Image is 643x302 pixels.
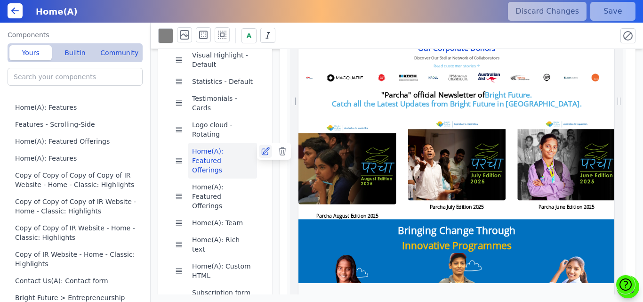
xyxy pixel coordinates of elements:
[259,145,272,158] a: Edit component
[8,150,146,167] button: Home(A): Features
[173,191,185,202] button: Drag to reorder
[188,143,257,179] button: Home(A): Featured Offerings
[620,28,635,43] button: Reset all styles
[8,167,146,193] button: Copy of Copy of Copy of Copy of IR Website - Home - Classic: Highlights
[177,27,192,42] button: Background image
[188,116,257,143] button: Logo cloud - Rotating
[215,27,230,42] button: Box margin
[173,76,185,87] button: Drag to reorder
[173,217,185,229] button: Drag to reorder
[188,90,257,116] button: Testimonials - Cards
[188,258,257,284] button: Home(A): Custom HTML
[8,116,146,133] button: Features - Scrolling-Side
[8,30,143,40] label: Components
[173,265,185,277] button: Drag to reorder
[173,54,185,65] button: Drag to reorder
[8,272,146,289] button: Contact Us(A): Contact form
[260,28,275,43] button: Italics
[241,28,257,43] button: A
[8,133,146,150] button: Home(A): Featured Offerings
[188,179,257,214] button: Home(A): Featured Offerings
[8,246,146,272] button: Copy of IR Website - Home - Classic: Highlights
[508,2,587,21] button: Discard Changes
[188,73,257,90] button: Statistics - Default
[8,99,146,116] button: Home(A): Features
[196,27,211,42] button: Box padding
[98,45,141,60] button: Community
[8,68,143,86] input: Search your components
[173,124,185,135] button: Drag to reorder
[590,2,635,21] button: Save
[173,155,185,166] button: Drag to reorder
[54,45,96,60] button: Builtin
[8,193,146,220] button: Copy of Copy of Copy of IR Website - Home - Classic: Highlights
[173,98,185,109] button: Drag to reorder
[188,231,257,258] button: Home(A): Rich text
[8,220,146,246] button: Copy of Copy of IR Website - Home - Classic: Highlights
[276,145,289,158] button: Delete block
[173,239,185,250] button: Drag to reorder
[188,214,257,231] button: Home(A): Team
[247,31,252,41] span: A
[228,262,375,279] h2: Our Corporate Donors
[158,28,173,43] button: Background color
[9,45,52,60] button: Yours
[188,47,257,73] button: Visual Highlight - Default
[220,283,383,294] p: Discover Our Stellar Network of Collaborators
